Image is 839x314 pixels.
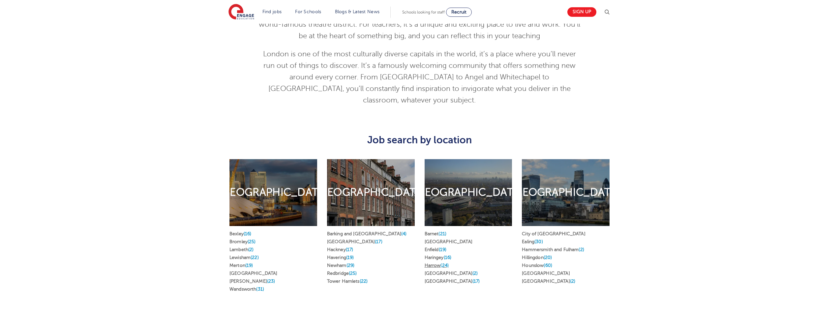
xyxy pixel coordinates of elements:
a: Lambeth(2) [229,247,254,252]
span: (16) [244,231,252,236]
a: Haringey(16) [425,255,452,260]
a: Hackney(17) [327,247,353,252]
span: (60) [544,263,552,268]
a: [GEOGRAPHIC_DATA] [522,271,570,276]
a: Bexley(16) [229,231,251,236]
span: (2) [472,271,478,276]
a: Newham(29) [327,263,354,268]
img: Engage Education [228,4,254,20]
a: For Schools [295,9,321,14]
span: (30) [534,239,543,244]
a: Tower Hamlets(22) [327,279,368,284]
span: (2) [248,247,254,252]
h3: Job search by location [225,134,614,146]
span: (17) [346,247,353,252]
span: (19) [346,255,354,260]
h2: [GEOGRAPHIC_DATA] [511,186,620,199]
a: Hounslow(60) [522,263,552,268]
a: City of [GEOGRAPHIC_DATA] [522,231,585,236]
a: Havering(19) [327,255,354,260]
a: Redbridge(25) [327,271,357,276]
span: (22) [360,279,368,284]
h2: [GEOGRAPHIC_DATA] [316,186,425,199]
a: Wandsworth(31) [229,287,264,292]
span: (19) [439,247,447,252]
a: [GEOGRAPHIC_DATA] [229,271,277,276]
a: [GEOGRAPHIC_DATA](2) [425,271,478,276]
a: Blogs & Latest News [335,9,380,14]
a: [GEOGRAPHIC_DATA](2) [522,279,575,284]
span: (24) [440,263,449,268]
a: [GEOGRAPHIC_DATA](17) [425,279,480,284]
a: Ealing(30) [522,239,543,244]
a: [GEOGRAPHIC_DATA] [425,239,472,244]
span: (2) [570,279,575,284]
span: [GEOGRAPHIC_DATA] has everything you could want – iconic landmarks, green spaces, and a world-fam... [259,9,580,40]
span: (17) [472,279,480,284]
span: (31) [256,287,264,292]
span: (21) [438,231,446,236]
a: Barking and [GEOGRAPHIC_DATA](4) [327,231,407,236]
a: Lewisham(22) [229,255,259,260]
span: London is one of the most culturally diverse capitals in the world, it’s a place where you’ll nev... [263,50,576,104]
span: (23) [267,279,275,284]
span: (17) [375,239,382,244]
span: (25) [349,271,357,276]
span: (4) [401,231,406,236]
span: Recruit [451,10,466,14]
a: Enfield(19) [425,247,447,252]
a: [GEOGRAPHIC_DATA](17) [327,239,382,244]
a: Hillingdon(20) [522,255,552,260]
h2: [GEOGRAPHIC_DATA] [414,186,523,199]
span: Schools looking for staff [402,10,445,14]
span: (2) [579,247,584,252]
a: Barnet(21) [425,231,446,236]
a: Recruit [446,8,472,17]
span: (22) [251,255,259,260]
span: (25) [248,239,256,244]
a: Merton(19) [229,263,253,268]
span: (19) [245,263,253,268]
h2: [GEOGRAPHIC_DATA] [219,186,328,199]
a: Bromley(25) [229,239,256,244]
span: (29) [346,263,355,268]
a: Sign up [567,7,596,17]
span: (16) [444,255,452,260]
a: Find jobs [262,9,282,14]
a: Hammersmith and Fulham(2) [522,247,584,252]
a: [PERSON_NAME](23) [229,279,275,284]
a: Harrow(24) [425,263,449,268]
span: (20) [544,255,552,260]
